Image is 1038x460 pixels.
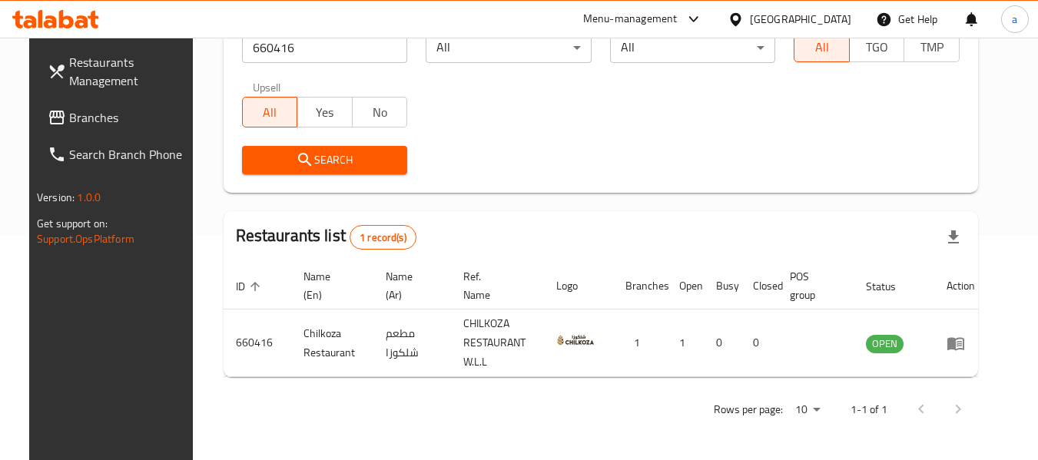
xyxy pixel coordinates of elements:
[35,136,203,173] a: Search Branch Phone
[291,309,373,377] td: Chilkoza Restaurant
[373,309,451,377] td: مطعم شلكوزا
[794,31,850,62] button: All
[249,101,292,124] span: All
[741,309,778,377] td: 0
[1012,11,1017,28] span: a
[583,10,678,28] div: Menu-management
[904,31,960,62] button: TMP
[297,97,353,127] button: Yes
[359,101,402,124] span: No
[386,267,433,304] span: Name (Ar)
[934,263,987,309] th: Action
[451,309,544,377] td: CHILKOZA RESTAURANT W.L.L
[242,97,298,127] button: All
[463,267,526,304] span: Ref. Name
[69,53,191,90] span: Restaurants Management
[704,309,741,377] td: 0
[851,400,887,419] p: 1-1 of 1
[790,267,835,304] span: POS group
[37,229,134,249] a: Support.OpsPlatform
[613,263,667,309] th: Branches
[69,108,191,127] span: Branches
[253,81,281,92] label: Upsell
[789,399,826,422] div: Rows per page:
[242,32,408,63] input: Search for restaurant name or ID..
[37,187,75,207] span: Version:
[35,99,203,136] a: Branches
[935,219,972,256] div: Export file
[254,151,396,170] span: Search
[77,187,101,207] span: 1.0.0
[849,31,905,62] button: TGO
[866,335,904,353] div: OPEN
[224,263,987,377] table: enhanced table
[544,263,613,309] th: Logo
[910,36,953,58] span: TMP
[556,321,595,359] img: Chilkoza Restaurant
[352,97,408,127] button: No
[856,36,899,58] span: TGO
[750,11,851,28] div: [GEOGRAPHIC_DATA]
[704,263,741,309] th: Busy
[35,44,203,99] a: Restaurants Management
[741,263,778,309] th: Closed
[303,101,347,124] span: Yes
[242,146,408,174] button: Search
[69,145,191,164] span: Search Branch Phone
[236,277,265,296] span: ID
[613,309,667,377] td: 1
[350,230,416,245] span: 1 record(s)
[667,263,704,309] th: Open
[714,400,783,419] p: Rows per page:
[667,309,704,377] td: 1
[303,267,355,304] span: Name (En)
[866,335,904,352] span: OPEN
[224,309,291,377] td: 660416
[37,213,108,233] span: Get support on:
[610,32,776,63] div: All
[426,32,592,63] div: All
[236,224,416,250] h2: Restaurants list
[801,36,844,58] span: All
[947,334,975,352] div: Menu
[866,277,916,296] span: Status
